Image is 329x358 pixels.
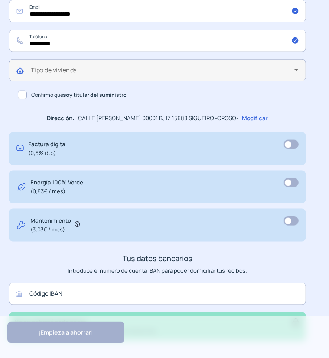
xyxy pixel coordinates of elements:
[28,149,67,158] span: (0,5% dto)
[30,178,83,196] p: Energía 100% Verde
[31,66,77,74] mat-label: Tipo de vivienda
[63,91,127,98] b: soy titular del suministro
[28,140,67,158] p: Factura digital
[16,140,24,158] img: digital-invoice.svg
[78,114,239,123] p: CALLE [PERSON_NAME] 00001 BJ IZ 15888 SIGUEIRO -OROSO-
[30,225,71,234] span: (3,03€ / mes)
[47,114,75,123] p: Dirección:
[30,216,71,234] p: Mantenimiento
[16,216,26,234] img: tool.svg
[9,266,306,275] p: Introduce el número de cuenta IBAN para poder domiciliar tus recibos.
[9,253,306,265] h3: Tus datos bancarios
[16,178,26,196] img: energy-green.svg
[31,91,127,99] span: Confirmo que
[30,187,83,196] span: (0,83€ / mes)
[242,114,268,123] p: Modificar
